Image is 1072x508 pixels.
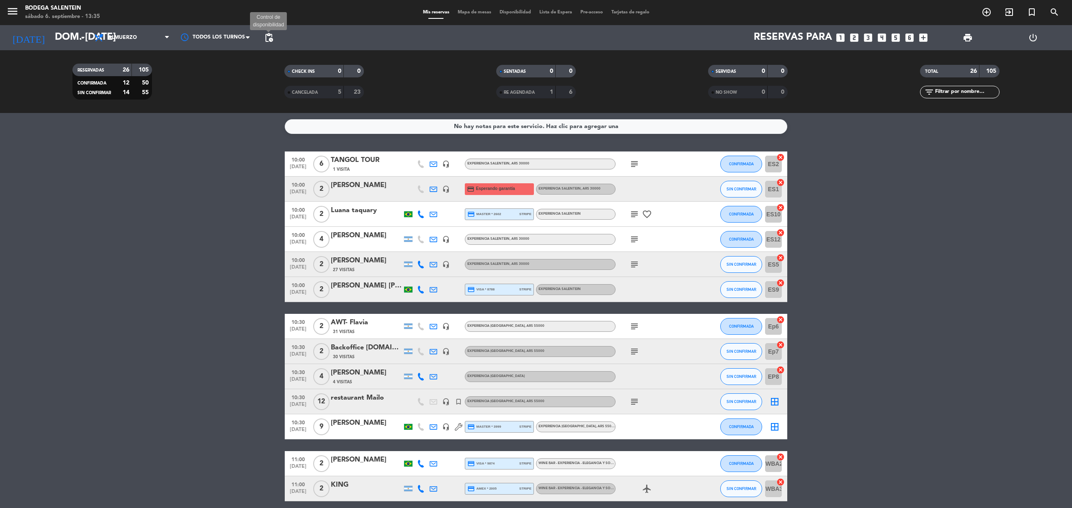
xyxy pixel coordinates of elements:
span: Almuerzo [108,35,137,41]
span: 2 [313,281,330,298]
span: Experiencia Salentein [539,287,581,291]
span: stripe [519,424,531,429]
strong: 6 [569,89,574,95]
span: Esperando garantía [476,185,515,192]
span: 10:30 [288,392,309,402]
span: [DATE] [288,214,309,224]
span: master * 3999 [467,423,501,431]
span: SIN CONFIRMAR [727,399,756,404]
i: subject [629,234,639,244]
input: Filtrar por nombre... [934,87,999,97]
button: CONFIRMADA [720,231,762,248]
span: 10:30 [288,367,309,377]
i: cancel [776,316,785,324]
span: Experiencia Salentein [539,187,600,190]
span: RESERVADAS [77,68,104,72]
span: 10:30 [288,417,309,427]
i: looks_6 [904,32,915,43]
i: looks_4 [876,32,887,43]
i: turned_in_not [455,398,462,405]
i: credit_card [467,460,475,467]
span: , ARS 55000 [525,400,544,403]
div: [PERSON_NAME] [331,230,402,241]
span: 6 [313,156,330,172]
i: power_settings_new [1028,33,1038,43]
span: stripe [519,211,531,217]
span: stripe [519,287,531,292]
span: Experiencia [GEOGRAPHIC_DATA] [467,375,525,378]
div: [PERSON_NAME] [331,367,402,378]
span: [DATE] [288,164,309,174]
span: 30 Visitas [333,354,355,360]
i: cancel [776,341,785,349]
strong: 105 [139,67,150,73]
div: [PERSON_NAME] [331,255,402,266]
span: 10:00 [288,180,309,189]
div: Luana taquary [331,205,402,216]
div: restaurant Mailo [331,393,402,403]
span: stripe [519,461,531,466]
strong: 23 [354,89,362,95]
i: [DATE] [6,28,51,47]
strong: 1 [550,89,553,95]
strong: 0 [781,68,786,74]
button: SIN CONFIRMAR [720,480,762,497]
div: AWT- Flavia [331,317,402,328]
button: SIN CONFIRMAR [720,181,762,198]
i: add_box [918,32,929,43]
i: exit_to_app [1004,7,1014,17]
span: 10:30 [288,317,309,326]
div: Bodega Salentein [25,4,100,13]
i: cancel [776,254,785,262]
span: [DATE] [288,264,309,274]
span: NO SHOW [716,90,737,95]
i: menu [6,5,19,18]
span: [DATE] [288,189,309,199]
span: , ARS 55000 [525,324,544,328]
span: SERVIDAS [716,69,736,74]
strong: 0 [357,68,362,74]
span: Mis reservas [419,10,454,15]
span: Disponibilidad [495,10,535,15]
i: credit_card [467,286,475,293]
span: WINE BAR - EXPERIENCIA - ELEGANCIA Y SOFISTICACIÓN DE [PERSON_NAME] DE UCO [539,462,680,465]
strong: 0 [550,68,553,74]
span: visa * 8788 [467,286,495,293]
span: Experiencia Salentein [467,162,529,165]
span: Experiencia Salentein [467,262,529,266]
span: CONFIRMADA [729,162,754,166]
button: SIN CONFIRMAR [720,393,762,410]
span: CONFIRMADA [729,461,754,466]
i: cancel [776,366,785,374]
i: headset_mic [442,348,450,355]
span: SIN CONFIRMAR [727,287,756,292]
span: stripe [519,486,531,491]
span: Experiencia [GEOGRAPHIC_DATA] [539,425,616,428]
button: CONFIRMADA [720,206,762,223]
strong: 0 [338,68,341,74]
i: headset_mic [442,185,450,193]
i: credit_card [467,185,474,193]
span: 10:00 [288,154,309,164]
i: looks_two [849,32,860,43]
i: cancel [776,153,785,162]
strong: 26 [970,68,977,74]
span: 31 Visitas [333,328,355,335]
span: 4 [313,368,330,385]
i: subject [629,321,639,331]
span: Experiencia [GEOGRAPHIC_DATA] [467,349,544,353]
i: headset_mic [442,236,450,243]
i: filter_list [924,87,934,97]
button: CONFIRMADA [720,318,762,335]
strong: 0 [569,68,574,74]
strong: 55 [142,90,150,95]
i: subject [629,397,639,407]
i: subject [629,346,639,357]
div: No hay notas para este servicio. Haz clic para agregar una [454,122,618,131]
span: [DATE] [288,351,309,361]
i: arrow_drop_down [78,33,88,43]
span: SIN CONFIRMAR [77,91,111,95]
div: [PERSON_NAME] [331,418,402,428]
span: [DATE] [288,239,309,249]
span: CHECK INS [292,69,315,74]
